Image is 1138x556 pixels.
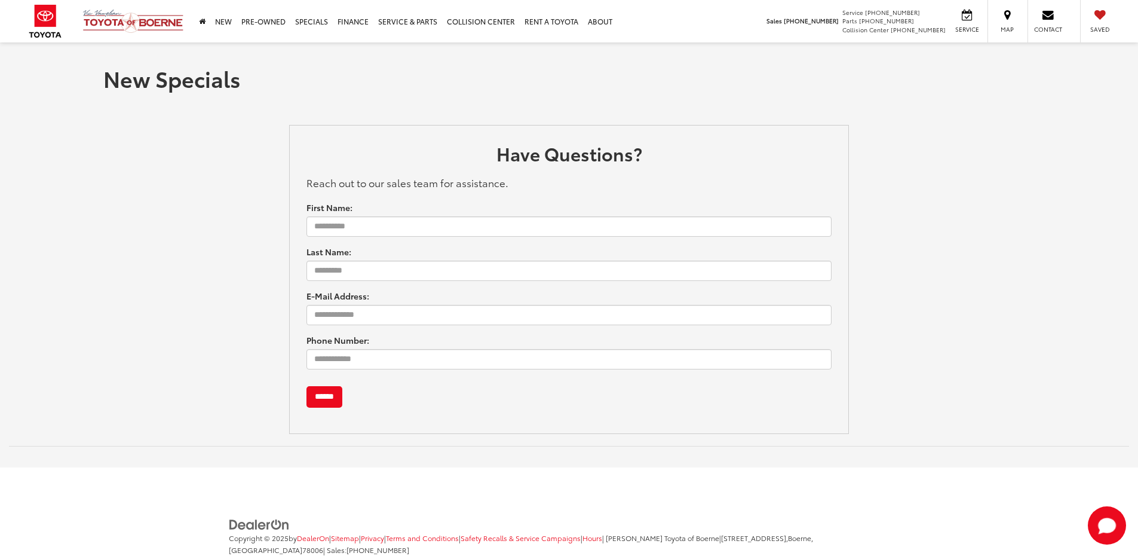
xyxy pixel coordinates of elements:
span: Copyright © 2025 [229,533,289,543]
span: Saved [1087,25,1113,33]
a: Hours [582,533,602,543]
span: [PHONE_NUMBER] [784,16,839,25]
span: | [329,533,359,543]
span: | [459,533,581,543]
span: | [359,533,384,543]
span: | Sales: [323,545,409,555]
span: [PHONE_NUMBER] [859,16,914,25]
a: Safety Recalls & Service Campaigns, Opens in a new tab [461,533,581,543]
span: Boerne, [788,533,813,543]
span: Service [842,8,863,17]
span: [STREET_ADDRESS], [721,533,788,543]
span: Parts [842,16,857,25]
a: DealerOn [229,518,290,530]
a: Privacy [361,533,384,543]
span: Contact [1034,25,1062,33]
h2: Have Questions? [306,143,832,169]
span: Sales [766,16,782,25]
label: E-Mail Address: [306,290,369,302]
span: Service [953,25,980,33]
button: Toggle Chat Window [1088,506,1126,545]
span: by [289,533,329,543]
img: Vic Vaughan Toyota of Boerne [82,9,184,33]
a: Sitemap [331,533,359,543]
span: Map [994,25,1020,33]
span: | [PERSON_NAME] Toyota of Boerne [602,533,719,543]
span: [GEOGRAPHIC_DATA] [229,545,302,555]
span: [PHONE_NUMBER] [865,8,920,17]
label: First Name: [306,201,352,213]
span: | [581,533,602,543]
img: DealerOn [229,518,290,531]
p: Reach out to our sales team for assistance. [306,175,832,190]
span: | [384,533,459,543]
a: DealerOn Home Page [297,533,329,543]
a: Terms and Conditions [386,533,459,543]
span: [PHONE_NUMBER] [346,545,409,555]
label: Phone Number: [306,334,369,346]
span: [PHONE_NUMBER] [891,25,946,34]
span: | [229,533,813,555]
svg: Start Chat [1088,506,1126,545]
span: 78006 [302,545,323,555]
span: Collision Center [842,25,889,34]
h1: New Specials [103,66,1035,90]
label: Last Name: [306,246,351,258]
